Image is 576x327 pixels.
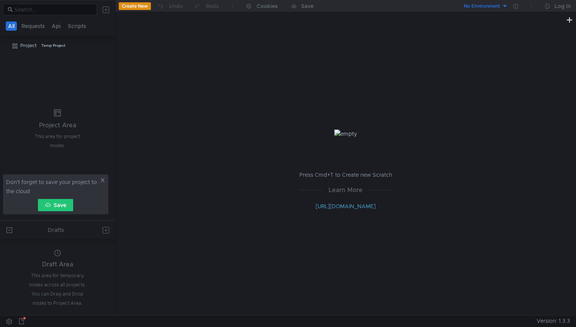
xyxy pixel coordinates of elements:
button: All [6,21,17,31]
input: Search... [15,5,92,14]
div: Temp Project [41,40,65,51]
span: Don't forget to save your project to the cloud [6,177,98,196]
a: [URL][DOMAIN_NAME] [316,203,376,210]
p: Press Cmd+T to Create new Scratch [299,170,392,179]
button: Create New [119,2,151,10]
div: Cookies [257,2,278,11]
div: No Environment [464,3,500,10]
button: Redo [188,0,224,12]
div: Save [301,3,314,9]
span: Learn More [322,185,369,195]
div: Undo [169,2,183,11]
button: Scripts [65,21,88,31]
button: Undo [151,0,188,12]
button: Api [49,21,63,31]
span: Version: 1.3.3 [537,315,570,327]
div: Redo [206,2,219,11]
div: Drafts [48,225,64,235]
div: Log In [555,2,571,11]
button: Save [38,199,73,211]
div: Project [20,40,37,51]
button: Requests [19,21,47,31]
img: empty [334,130,357,138]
